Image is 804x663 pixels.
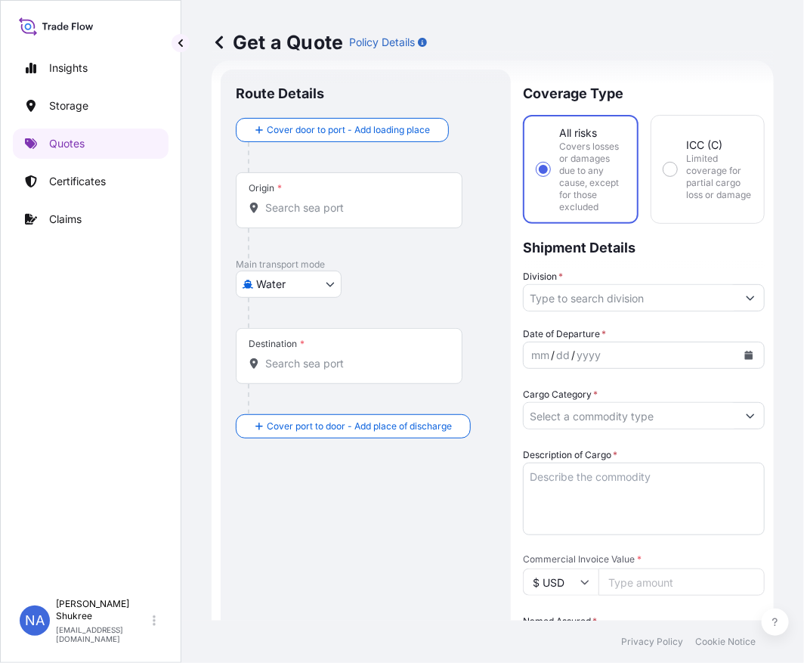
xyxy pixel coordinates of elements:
span: Water [256,277,286,292]
p: Route Details [236,85,324,103]
span: Cover port to door - Add place of discharge [267,419,452,434]
a: Quotes [13,129,169,159]
label: Division [523,269,563,284]
div: Destination [249,338,305,350]
p: Storage [49,98,88,113]
a: Insights [13,53,169,83]
span: All risks [559,125,597,141]
label: Cargo Category [523,387,598,402]
a: Cookie Notice [695,636,756,648]
a: Storage [13,91,169,121]
button: Calendar [737,343,761,367]
input: All risksCovers losses or damages due to any cause, except for those excluded [537,163,550,176]
div: Origin [249,182,282,194]
input: Destination [265,356,444,371]
button: Cover port to door - Add place of discharge [236,414,471,438]
p: Coverage Type [523,70,765,115]
input: Type to search division [524,284,737,311]
span: Limited coverage for partial cargo loss or damage [686,153,752,201]
div: / [551,346,555,364]
button: Show suggestions [737,284,764,311]
span: Date of Departure [523,327,606,342]
div: year, [575,346,602,364]
a: Certificates [13,166,169,197]
p: Shipment Details [523,224,765,269]
a: Claims [13,204,169,234]
p: Policy Details [349,35,415,50]
p: Claims [49,212,82,227]
p: Quotes [49,136,85,151]
button: Show suggestions [737,402,764,429]
label: Description of Cargo [523,448,617,463]
p: Get a Quote [212,30,343,54]
span: ICC (C) [686,138,722,153]
span: Commercial Invoice Value [523,553,765,565]
p: [PERSON_NAME] Shukree [56,598,150,622]
a: Privacy Policy [621,636,683,648]
span: NA [25,613,45,628]
button: Select transport [236,271,342,298]
span: Covers losses or damages due to any cause, except for those excluded [559,141,625,213]
div: / [571,346,575,364]
input: Origin [265,200,444,215]
span: Cover door to port - Add loading place [267,122,430,138]
input: Select a commodity type [524,402,737,429]
input: Type amount [598,569,765,596]
div: day, [555,346,571,364]
input: ICC (C)Limited coverage for partial cargo loss or damage [663,163,677,176]
p: Insights [49,60,88,76]
p: [EMAIL_ADDRESS][DOMAIN_NAME] [56,625,150,643]
p: Certificates [49,174,106,189]
button: Cover door to port - Add loading place [236,118,449,142]
p: Main transport mode [236,259,496,271]
label: Named Assured [523,614,597,629]
div: month, [530,346,551,364]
